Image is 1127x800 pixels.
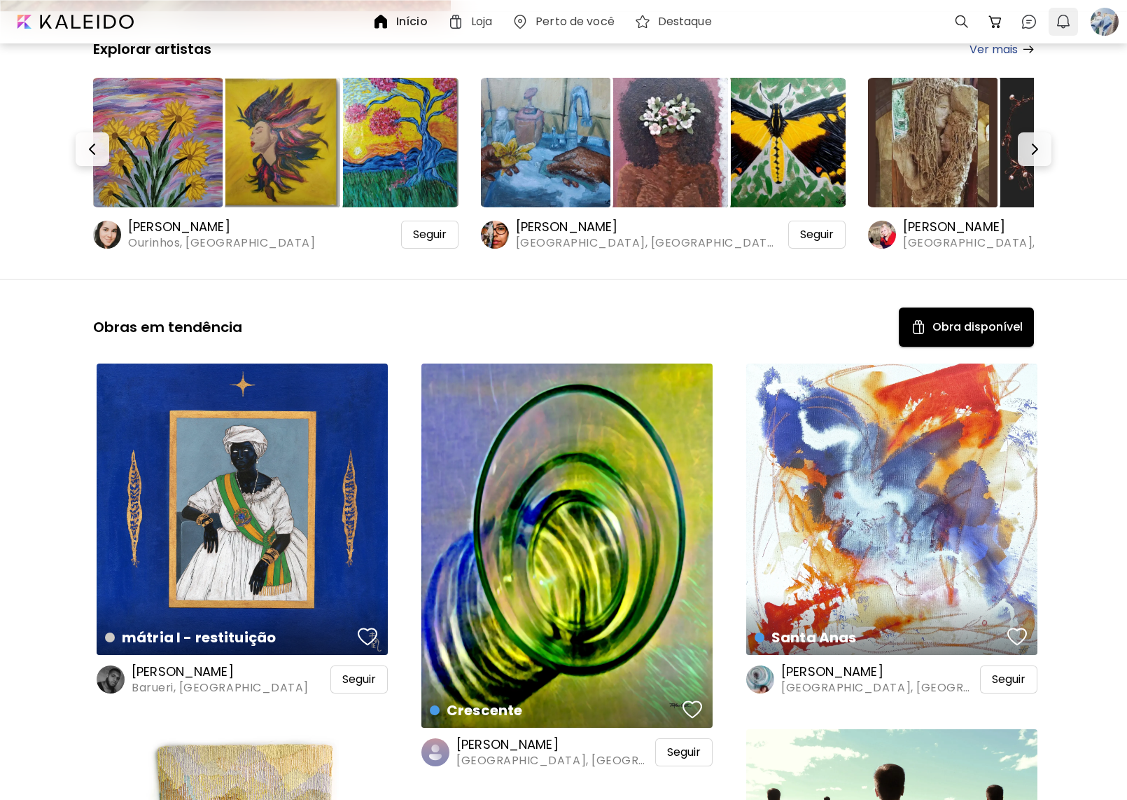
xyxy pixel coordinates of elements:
button: Prev-button [76,132,109,166]
h6: [PERSON_NAME] [781,663,977,680]
h4: mátria I - restituição [105,627,353,648]
img: bellIcon [1055,13,1072,30]
img: https://cdn.kaleido.art/CDN/Artwork/175561/Thumbnail/large.webp?updated=778066 [481,78,610,207]
a: Crescentefavoriteshttps://cdn.kaleido.art/CDN/Artwork/175705/Primary/medium.webp?updated=778736 [421,364,713,728]
a: Destaque [634,13,717,30]
img: cart [987,13,1004,30]
div: Seguir [401,221,458,249]
a: Loja [447,13,498,30]
h6: [PERSON_NAME] [516,219,778,235]
span: [GEOGRAPHIC_DATA], [GEOGRAPHIC_DATA] [516,235,778,251]
a: [PERSON_NAME][GEOGRAPHIC_DATA], [GEOGRAPHIC_DATA]Seguir [421,736,713,768]
h6: Loja [471,16,492,27]
h4: Crescente [430,700,678,721]
img: chatIcon [1021,13,1037,30]
h6: Início [396,16,428,27]
span: Ourinhos, [GEOGRAPHIC_DATA] [128,235,315,251]
a: [PERSON_NAME]Barueri, [GEOGRAPHIC_DATA]Seguir [97,663,388,696]
a: https://cdn.kaleido.art/CDN/Artwork/175561/Thumbnail/large.webp?updated=778066https://cdn.kaleido... [481,75,846,251]
h4: Santa Anas [755,627,1003,648]
button: favorites [1004,623,1030,651]
img: Next-button [1026,141,1043,158]
span: Seguir [667,745,701,759]
h5: Obras em tendência [93,318,242,336]
h5: Explorar artistas [93,40,211,58]
a: Santa Anasfavoriteshttps://cdn.kaleido.art/CDN/Artwork/131881/Primary/medium.webp?updated=638641 [746,364,1037,655]
span: [GEOGRAPHIC_DATA], [GEOGRAPHIC_DATA] [456,753,652,768]
span: Seguir [413,228,447,242]
div: Seguir [980,665,1037,694]
span: Seguir [800,228,834,242]
a: [PERSON_NAME][GEOGRAPHIC_DATA], [GEOGRAPHIC_DATA]Seguir [746,663,1037,696]
img: https://cdn.kaleido.art/CDN/Artwork/175560/Thumbnail/medium.webp?updated=778062 [598,78,728,207]
a: Perto de você [512,13,620,30]
h6: [PERSON_NAME] [128,219,315,235]
img: Available Art [910,319,927,336]
span: Seguir [342,673,376,687]
button: favorites [354,623,381,651]
h5: Obra disponível [932,319,1023,336]
h6: [PERSON_NAME] [132,663,309,680]
a: https://cdn.kaleido.art/CDN/Artwork/175703/Thumbnail/large.webp?updated=778727https://cdn.kaleido... [93,75,458,251]
a: Início [372,13,433,30]
a: mátria I - restituiçãofavoriteshttps://cdn.kaleido.art/CDN/Artwork/121817/Primary/medium.webp?upd... [97,364,388,655]
div: Seguir [788,221,846,249]
img: https://cdn.kaleido.art/CDN/Artwork/175559/Thumbnail/medium.webp?updated=778060 [716,78,846,207]
button: Available ArtObra disponível [899,308,1034,347]
img: https://cdn.kaleido.art/CDN/Artwork/175702/Thumbnail/medium.webp?updated=778725 [211,78,340,207]
img: https://cdn.kaleido.art/CDN/Artwork/175701/Thumbnail/medium.webp?updated=778722 [328,78,458,207]
h6: Perto de você [535,16,615,27]
span: Seguir [992,673,1025,687]
span: [GEOGRAPHIC_DATA], [GEOGRAPHIC_DATA] [781,680,977,696]
a: Ver mais [969,41,1034,58]
img: arrow-right [1023,46,1034,53]
span: Barueri, [GEOGRAPHIC_DATA] [132,680,309,696]
button: favorites [679,696,706,724]
div: Seguir [330,665,388,694]
img: https://cdn.kaleido.art/CDN/Artwork/175703/Thumbnail/large.webp?updated=778727 [93,78,223,207]
button: bellIcon [1051,10,1075,34]
h6: [PERSON_NAME] [456,736,652,753]
img: Prev-button [84,141,101,158]
img: https://cdn.kaleido.art/CDN/Artwork/175577/Thumbnail/large.webp?updated=778158 [868,78,997,207]
button: Next-button [1018,132,1051,166]
div: Seguir [655,738,713,766]
h6: Destaque [658,16,712,27]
